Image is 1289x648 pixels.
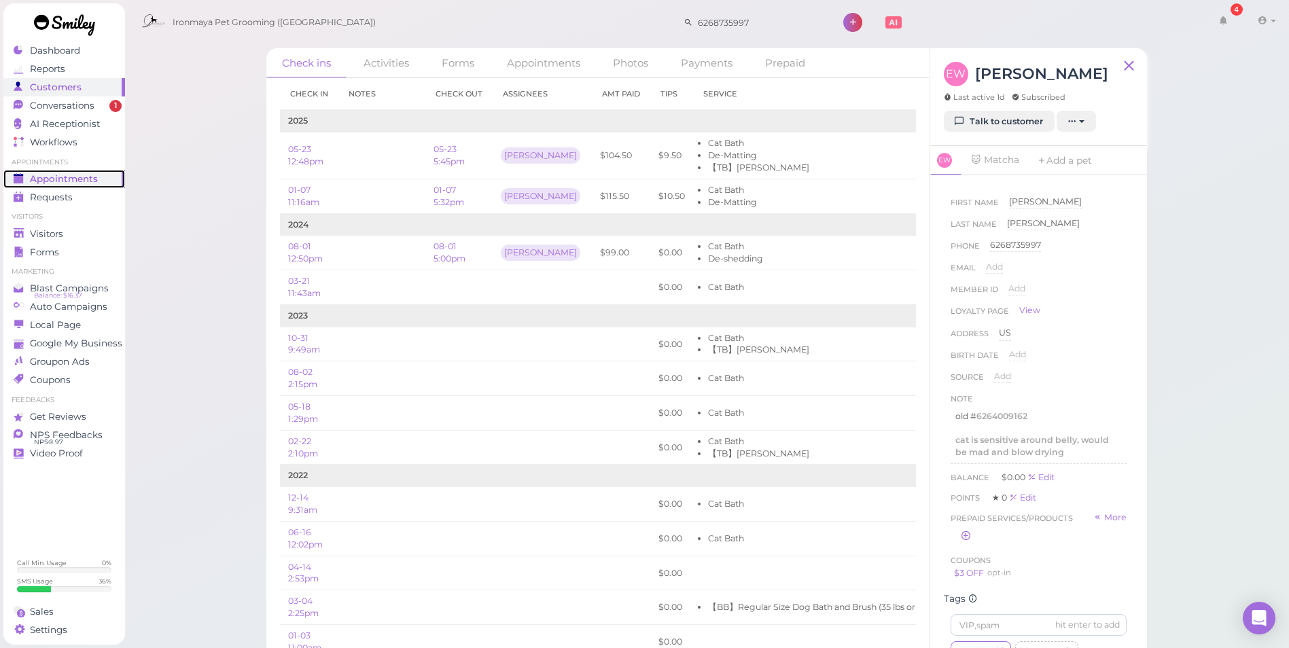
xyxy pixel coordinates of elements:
span: NPS® 97 [34,437,63,448]
a: Workflows [3,133,125,151]
b: 2024 [288,219,308,230]
div: 0 % [102,558,111,567]
a: Forms [3,243,125,262]
a: Google My Business [3,334,125,353]
span: Workflows [30,137,77,148]
a: NPS Feedbacks NPS® 97 [3,426,125,444]
div: [PERSON_NAME] [501,147,580,164]
a: 05-18 1:29pm [288,401,318,424]
span: Add [994,371,1011,381]
th: Service [693,78,944,110]
a: 03-04 2:25pm [288,596,319,618]
span: ★ 0 [992,492,1009,503]
a: Appointments [3,170,125,188]
span: Balance [951,473,991,482]
th: Assignees [493,78,592,110]
span: Sales [30,606,54,617]
div: SMS Usage [17,577,53,586]
span: Reports [30,63,65,75]
a: Local Page [3,316,125,334]
a: Prepaid [749,48,821,77]
span: 1 [109,100,122,112]
p: old # [955,410,1122,422]
a: Photos [597,48,664,77]
a: 02-22 2:10pm [288,436,318,458]
a: 08-02 2:15pm [288,367,317,389]
span: Address [951,327,989,348]
span: Google My Business [30,338,122,349]
span: Visitors [30,228,63,240]
div: 36 % [99,577,111,586]
li: Cat Bath [708,533,936,545]
a: 01-07 11:16am [288,185,319,207]
td: $99.00 [592,236,650,270]
td: $104.50 [592,132,650,179]
a: More [1093,511,1127,525]
a: 01-07 5:32pm [434,185,464,207]
td: $0.00 [650,327,693,361]
span: EW [937,153,952,168]
li: Cat Bath [708,498,936,510]
span: Get Reviews [30,411,86,422]
a: Settings [3,621,125,639]
span: Subscribed [1012,92,1065,103]
li: De-Matting [708,196,936,209]
a: Sales [3,602,125,621]
a: Coupons [3,371,125,389]
a: Check ins [266,48,347,78]
span: Forms [30,247,59,258]
a: Add a pet [1029,146,1100,175]
td: $0.00 [650,270,693,305]
li: Appointments [3,158,125,167]
a: Payments [665,48,748,77]
a: Edit [1027,472,1055,482]
span: NPS Feedbacks [30,429,103,441]
a: Dashboard [3,41,125,60]
li: 【TB】[PERSON_NAME] [708,162,936,174]
td: $9.50 [650,132,693,179]
span: Points [951,493,982,503]
h3: [PERSON_NAME] [975,62,1108,86]
span: Coupons [30,374,71,386]
div: [PERSON_NAME] [501,188,580,204]
span: Last active 1d [944,92,1005,103]
li: Feedbacks [3,395,125,405]
strong: 6264009162 [976,411,1027,421]
a: Appointments [491,48,596,77]
li: Cat Bath [708,435,936,448]
a: 🐱 Matcha [963,146,1027,175]
li: Cat Bath [708,137,936,149]
span: Loyalty page [951,304,1009,323]
a: $3 OFF [954,568,984,578]
b: 2022 [288,470,308,480]
a: Activities [348,48,425,77]
div: Edit [1009,492,1036,503]
td: $10.50 [650,179,693,213]
span: Member ID [951,283,998,304]
td: $0.00 [650,430,693,465]
a: 05-23 12:48pm [288,144,323,166]
span: Groupon Ads [30,356,90,367]
span: Conversations [30,100,94,111]
li: Cat Bath [708,407,936,419]
a: 04-14 2:53pm [288,562,319,584]
span: Birth date [951,348,999,370]
div: hit enter to add [1055,619,1120,631]
div: [PERSON_NAME] [1007,217,1080,230]
li: Cat Bath [708,240,936,253]
li: Cat Bath [708,281,936,293]
span: Video Proof [30,448,83,459]
span: Prepaid services/products [951,511,1073,525]
a: 08-01 12:50pm [288,241,323,264]
a: Conversations 1 [3,96,125,115]
li: 【BB】Regular Size Dog Bath and Brush (35 lbs or less) [708,601,936,613]
div: 6268735997 [990,239,1041,252]
td: $0.00 [650,361,693,396]
li: Visitors [3,212,125,221]
li: Cat Bath [708,332,936,344]
span: Local Page [30,319,81,331]
td: $0.00 [650,236,693,270]
span: First Name [951,196,999,217]
span: Blast Campaigns [30,283,109,294]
